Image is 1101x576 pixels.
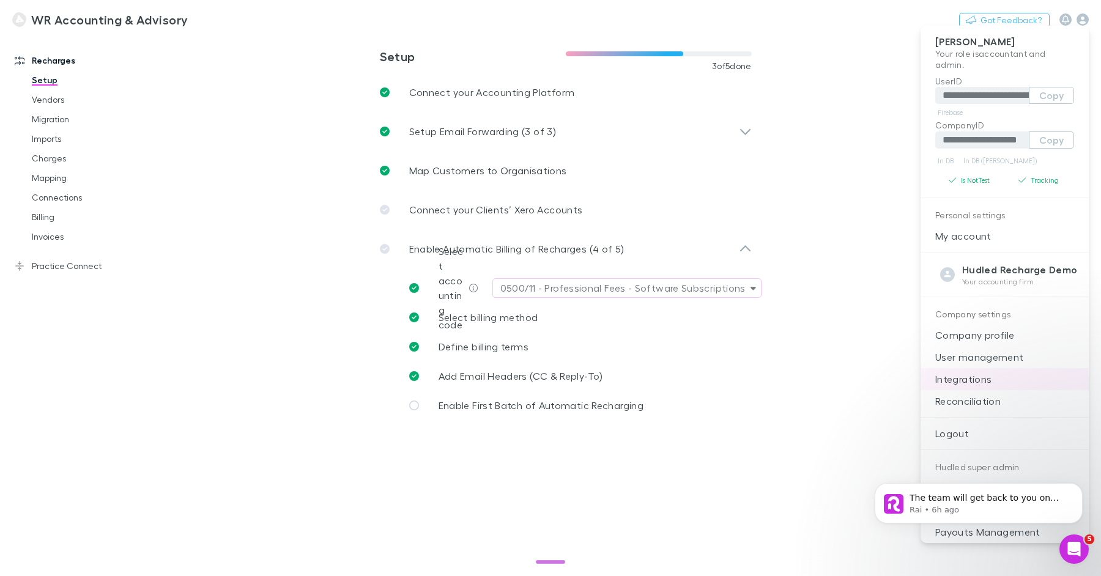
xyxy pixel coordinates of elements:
[1084,534,1094,544] span: 5
[935,35,1074,48] p: [PERSON_NAME]
[935,105,965,120] a: Firebase
[921,455,1089,477] p: Hudled super admin
[1005,173,1075,188] button: Tracking
[935,173,1005,188] button: Is NotTest
[1059,534,1089,564] iframe: Intercom live chat
[921,390,1089,412] a: Reconciliation
[935,120,1074,131] p: CompanyID
[921,346,1089,368] a: User management
[856,457,1101,543] iframe: Intercom notifications message
[962,264,1077,276] strong: Hudled Recharge Demo
[961,153,1039,168] a: In DB ([PERSON_NAME])
[962,277,1077,287] p: Your accounting firm
[921,203,1089,225] p: Personal settings
[935,153,956,168] a: In DB
[1029,131,1074,149] button: Copy
[935,76,1074,87] p: UserID
[921,423,1089,445] a: Logout
[1029,87,1074,104] button: Copy
[921,225,1089,247] a: My account
[935,48,1074,71] p: Your role is accountant and admin .
[921,324,1089,346] a: Company profile
[921,368,1089,390] a: Integrations
[921,302,1089,324] p: Company settings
